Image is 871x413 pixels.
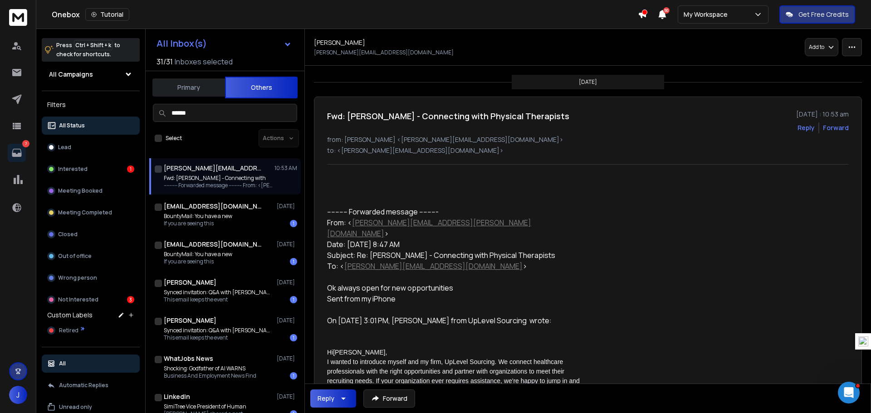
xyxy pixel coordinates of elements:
h3: Inboxes selected [175,56,233,67]
p: If you are seeing this [164,220,232,227]
button: All Status [42,117,140,135]
p: Fwd: [PERSON_NAME] - Connecting with [164,175,273,182]
p: [DATE] [579,78,597,86]
p: Shocking: Godfather of AI WARNS [164,365,256,372]
button: Reply [798,123,815,132]
p: Synced invitation: Q&A with [PERSON_NAME]: [164,289,273,296]
p: Not Interested [58,296,98,303]
p: [DATE] [277,355,297,362]
p: If you are seeing this [164,258,232,265]
button: Tutorial [85,8,129,21]
div: Sent from my iPhone [327,293,592,304]
button: Primary [152,78,225,97]
p: Meeting Booked [58,187,103,194]
div: 3 [127,296,134,303]
p: BountyMail: You have a new [164,251,232,258]
h1: All Campaigns [49,70,93,79]
div: ---------- Forwarded message --------- [327,206,592,217]
div: Date: [DATE] 8:47 AM [327,239,592,250]
span: Retired [59,327,78,334]
div: 1 [290,296,297,303]
h1: [EMAIL_ADDRESS][DOMAIN_NAME] [164,202,264,211]
div: Reply [318,394,334,403]
p: Synced invitation: Q&A with [PERSON_NAME]: [164,327,273,334]
label: Select [166,135,182,142]
p: BountyMail: You have a new [164,213,232,220]
p: SimiTree Vice President of Human [164,403,246,410]
p: My Workspace [684,10,731,19]
p: All Status [59,122,85,129]
div: I wanted to introduce myself and my firm, UpLevel Sourcing. We connect healthcare professionals w... [327,357,592,395]
div: Forward [823,123,849,132]
div: Subject: Re: [PERSON_NAME] - Connecting with Physical Therapists [327,250,592,261]
span: [PERSON_NAME] [333,349,385,356]
a: [PERSON_NAME][EMAIL_ADDRESS][PERSON_NAME][DOMAIN_NAME] [327,218,531,238]
button: Wrong person [42,269,140,287]
button: Out of office [42,247,140,265]
div: 1 [127,165,134,173]
p: Interested [58,165,88,173]
iframe: Intercom live chat [838,382,860,403]
p: Out of office [58,253,92,260]
h1: [PERSON_NAME] [314,38,365,47]
span: 31 / 31 [157,56,173,67]
button: Reply [310,389,356,408]
button: Closed [42,225,140,243]
div: 1 [290,220,297,227]
button: Get Free Credits [779,5,855,24]
div: To: < > [327,261,592,272]
p: This email keeps the event [164,296,273,303]
button: J [9,386,27,404]
a: 7 [8,144,26,162]
h1: Fwd: [PERSON_NAME] - Connecting with Physical Therapists [327,110,569,122]
p: Wrong person [58,274,97,282]
p: [DATE] [277,241,297,248]
p: [DATE] [277,317,297,324]
button: Forward [363,389,415,408]
p: All [59,360,66,367]
div: Hi , [327,348,592,357]
p: [DATE] [277,203,297,210]
div: 1 [290,334,297,341]
h1: [PERSON_NAME][EMAIL_ADDRESS][DOMAIN_NAME] [164,164,264,173]
p: Business And Employment News Find [164,372,256,379]
p: Closed [58,231,78,238]
button: All [42,355,140,373]
div: 1 [290,372,297,379]
p: [DATE] [277,279,297,286]
p: [PERSON_NAME][EMAIL_ADDRESS][DOMAIN_NAME] [314,49,454,56]
p: Press to check for shortcuts. [56,41,120,59]
span: 50 [663,7,670,14]
h1: [PERSON_NAME] [164,316,216,325]
p: ---------- Forwarded message --------- From: <[PERSON_NAME][EMAIL_ADDRESS][PERSON_NAME][DOMAIN_NAME] [164,182,273,189]
button: Interested1 [42,160,140,178]
h1: WhatJobs News [164,354,213,363]
p: Lead [58,144,71,151]
div: Ok always open for new opportunities [327,282,592,293]
div: 1 [290,258,297,265]
button: Meeting Completed [42,204,140,222]
p: 7 [22,140,29,147]
h1: LinkedIn [164,392,190,401]
button: Not Interested3 [42,291,140,309]
p: Unread only [59,403,92,411]
blockquote: On [DATE] 3:01 PM, [PERSON_NAME] from UpLevel Sourcing wrote: [327,315,592,337]
p: Add to [809,44,824,51]
p: Meeting Completed [58,209,112,216]
p: Get Free Credits [798,10,849,19]
button: Retired [42,321,140,340]
p: [DATE] [277,393,297,400]
span: Ctrl + Shift + k [74,40,113,50]
h1: All Inbox(s) [157,39,207,48]
p: to: <[PERSON_NAME][EMAIL_ADDRESS][DOMAIN_NAME]> [327,146,849,155]
button: All Campaigns [42,65,140,83]
h3: Custom Labels [47,311,93,320]
p: This email keeps the event [164,334,273,341]
h1: [PERSON_NAME] [164,278,216,287]
p: 10:53 AM [274,165,297,172]
p: Automatic Replies [59,382,108,389]
a: [PERSON_NAME][EMAIL_ADDRESS][DOMAIN_NAME] [344,261,523,271]
button: Meeting Booked [42,182,140,200]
